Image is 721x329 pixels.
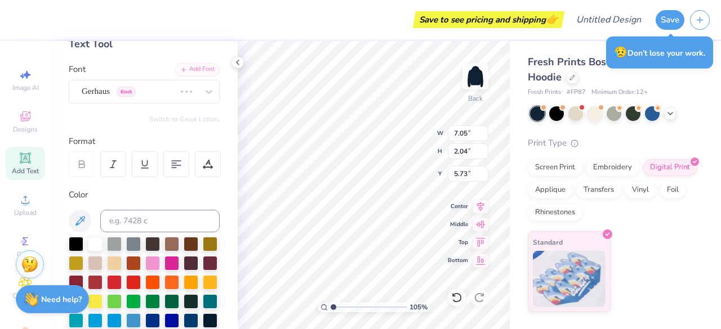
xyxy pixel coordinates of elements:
span: Center [448,202,468,210]
span: Minimum Order: 12 + [591,88,648,97]
span: Middle [448,220,468,228]
div: Embroidery [586,159,639,176]
input: e.g. 7428 c [100,210,220,232]
label: Font [69,63,86,76]
div: Print Type [528,137,698,150]
div: Applique [528,182,573,199]
span: Image AI [12,83,39,92]
span: Fresh Prints [528,88,561,97]
img: Back [464,65,487,88]
input: Untitled Design [567,8,650,31]
div: Save to see pricing and shipping [416,11,562,28]
div: Rhinestones [528,204,582,221]
button: Save [656,10,684,30]
div: Text Tool [69,37,220,52]
div: Format [69,135,221,148]
div: Back [468,93,483,103]
div: Foil [660,182,686,199]
span: Add Text [12,166,39,175]
div: Vinyl [625,182,656,199]
div: Digital Print [643,159,697,176]
span: 105 % [410,302,428,312]
span: Fresh Prints Boston Heavyweight Hoodie [528,55,688,84]
span: Standard [533,236,563,248]
button: Switch to Greek Letters [149,115,220,124]
img: Standard [533,251,606,307]
span: Bottom [448,256,468,264]
div: Screen Print [528,159,582,176]
div: Add Font [175,63,220,76]
div: Transfers [576,182,621,199]
span: Clipart & logos [6,291,45,309]
strong: Need help? [41,294,82,305]
div: Color [69,188,220,201]
span: Greek [17,250,34,259]
span: Upload [14,208,37,217]
span: # FP87 [567,88,586,97]
span: 👉 [546,12,558,26]
span: Designs [13,125,38,134]
span: Top [448,238,468,246]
